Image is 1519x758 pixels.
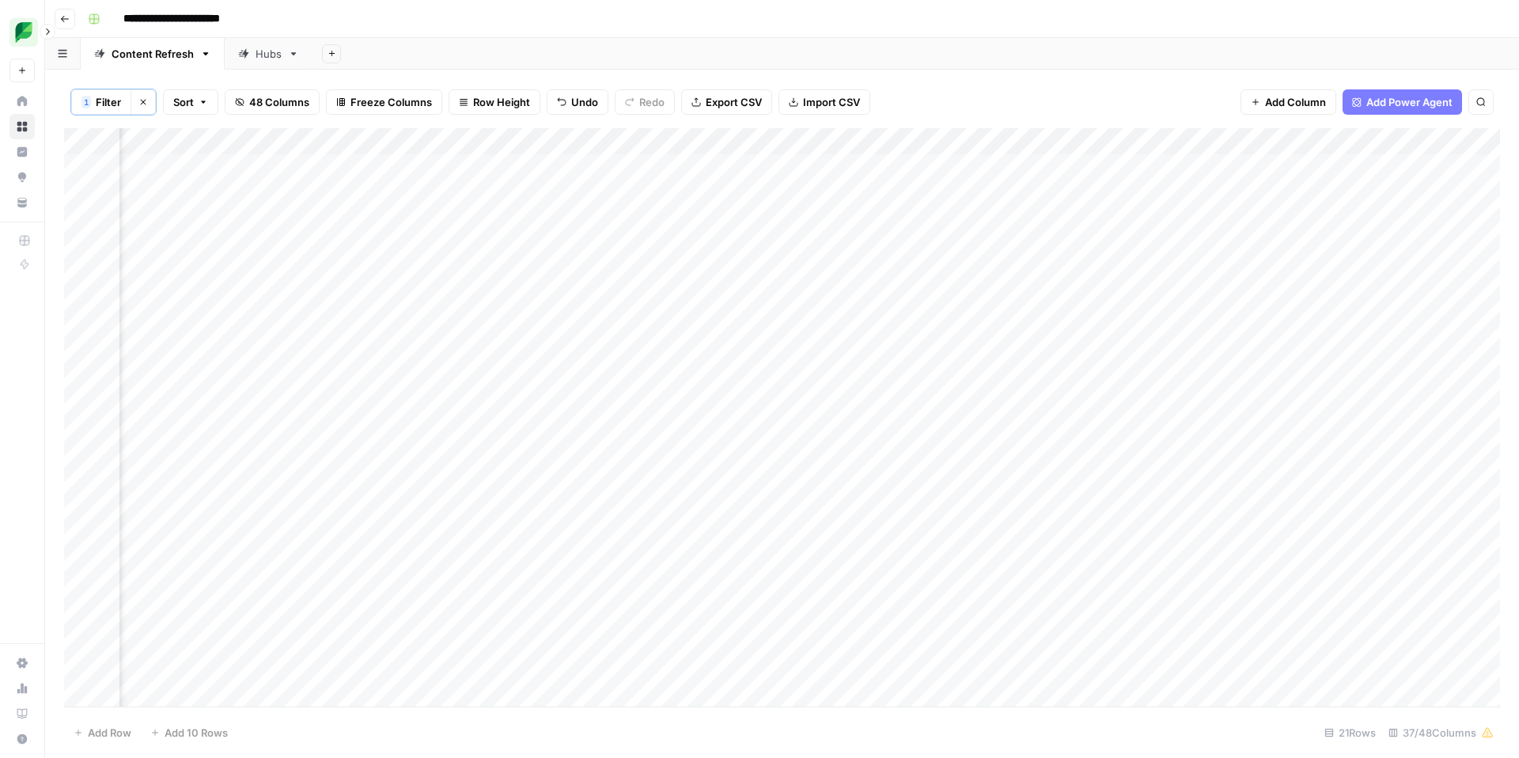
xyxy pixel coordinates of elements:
button: 1Filter [71,89,131,115]
span: Sort [173,94,194,110]
span: Add Column [1265,94,1326,110]
span: Add Row [88,725,131,741]
a: Home [9,89,35,114]
a: Content Refresh [81,38,225,70]
a: Usage [9,676,35,701]
img: SproutSocial Logo [9,18,38,47]
a: Learning Hub [9,701,35,726]
span: Import CSV [803,94,860,110]
a: Insights [9,139,35,165]
button: Redo [615,89,675,115]
button: Row Height [449,89,540,115]
div: 1 [81,96,91,108]
span: Freeze Columns [350,94,432,110]
button: Undo [547,89,608,115]
button: Export CSV [681,89,772,115]
span: Add 10 Rows [165,725,228,741]
button: Add 10 Rows [141,720,237,745]
button: Add Power Agent [1343,89,1462,115]
button: Sort [163,89,218,115]
span: Export CSV [706,94,762,110]
button: Add Column [1241,89,1336,115]
span: Redo [639,94,665,110]
button: Freeze Columns [326,89,442,115]
span: Filter [96,94,121,110]
span: Row Height [473,94,530,110]
a: Browse [9,114,35,139]
span: Undo [571,94,598,110]
span: Add Power Agent [1366,94,1453,110]
a: Opportunities [9,165,35,190]
button: Workspace: SproutSocial [9,13,35,52]
span: 48 Columns [249,94,309,110]
div: 21 Rows [1318,720,1382,745]
div: Content Refresh [112,46,194,62]
button: Help + Support [9,726,35,752]
a: Your Data [9,190,35,215]
span: 1 [84,96,89,108]
div: Hubs [256,46,282,62]
div: 37/48 Columns [1382,720,1500,745]
a: Settings [9,650,35,676]
button: Import CSV [778,89,870,115]
a: Hubs [225,38,313,70]
button: Add Row [64,720,141,745]
button: 48 Columns [225,89,320,115]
